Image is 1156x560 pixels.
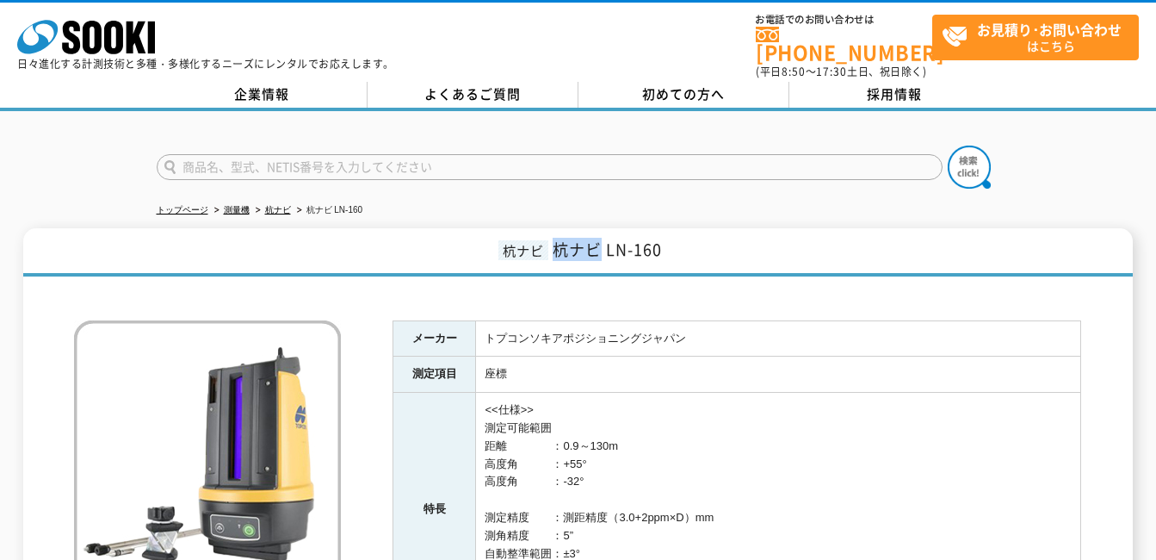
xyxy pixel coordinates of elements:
[789,82,1000,108] a: 採用情報
[498,240,548,260] span: 杭ナビ
[553,238,662,261] span: 杭ナビ LN-160
[756,27,932,62] a: [PHONE_NUMBER]
[578,82,789,108] a: 初めての方へ
[157,154,943,180] input: 商品名、型式、NETIS番号を入力してください
[294,202,363,220] li: 杭ナビ LN-160
[977,19,1122,40] strong: お見積り･お問い合わせ
[816,64,847,79] span: 17:30
[265,205,291,215] a: 杭ナビ
[942,16,1138,59] span: はこちら
[756,64,926,79] span: (平日 ～ 土日、祝日除く)
[642,84,725,103] span: 初めての方へ
[157,205,208,215] a: トップページ
[17,59,394,69] p: 日々進化する計測技術と多種・多様化するニーズにレンタルでお応えします。
[782,64,806,79] span: 8:50
[393,357,476,393] th: 測定項目
[368,82,578,108] a: よくあるご質問
[476,320,1081,357] td: トプコンソキアポジショニングジャパン
[756,15,932,25] span: お電話でのお問い合わせは
[393,320,476,357] th: メーカー
[224,205,250,215] a: 測量機
[157,82,368,108] a: 企業情報
[948,146,991,189] img: btn_search.png
[932,15,1139,60] a: お見積り･お問い合わせはこちら
[476,357,1081,393] td: 座標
